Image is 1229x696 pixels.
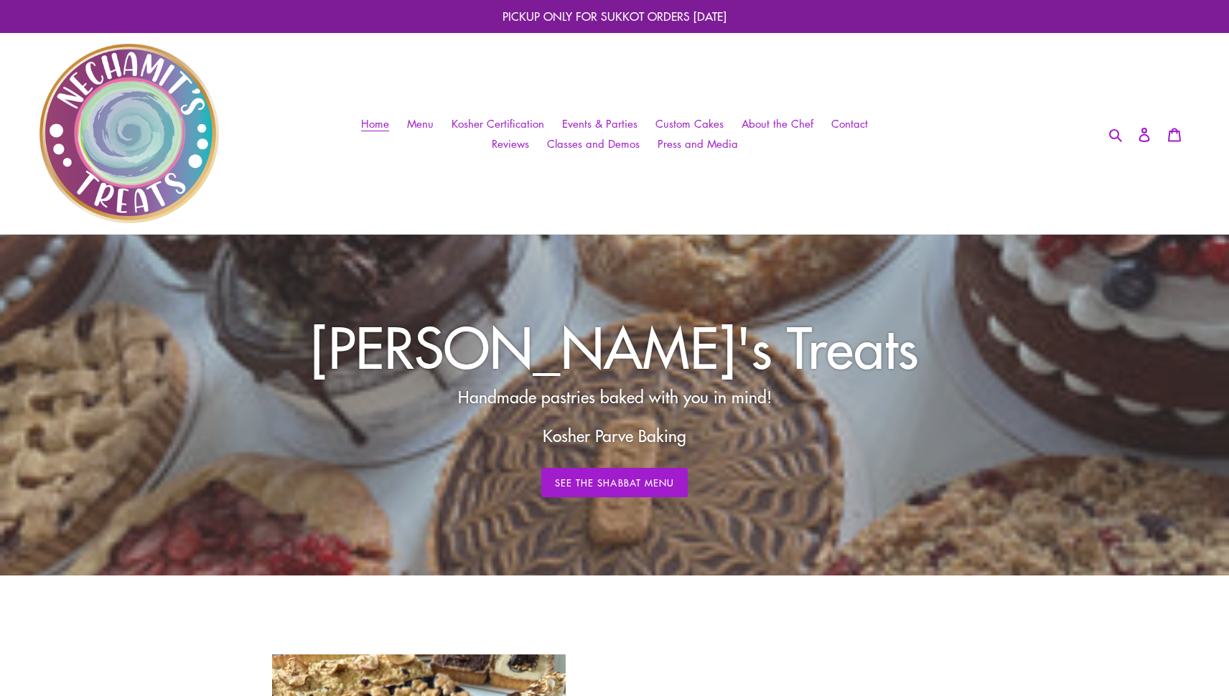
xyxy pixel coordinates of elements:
[400,113,441,134] a: Menu
[452,116,544,131] span: Kosher Certification
[824,113,875,134] a: Contact
[223,313,1006,379] h2: [PERSON_NAME]'s Treats
[354,113,396,134] a: Home
[547,136,640,151] span: Classes and Demos
[321,385,908,410] p: Handmade pastries baked with you in mind!
[555,113,645,134] a: Events & Parties
[742,116,813,131] span: About the Chef
[650,133,745,154] a: Press and Media
[658,136,738,151] span: Press and Media
[39,44,219,223] img: Nechamit&#39;s Treats
[541,468,688,498] a: See The Shabbat Menu: Weekly Menu
[444,113,551,134] a: Kosher Certification
[492,136,529,151] span: Reviews
[407,116,434,131] span: Menu
[321,423,908,448] p: Kosher Parve Baking
[361,116,389,131] span: Home
[648,113,731,134] a: Custom Cakes
[485,133,536,154] a: Reviews
[540,133,647,154] a: Classes and Demos
[562,116,637,131] span: Events & Parties
[655,116,724,131] span: Custom Cakes
[734,113,821,134] a: About the Chef
[831,116,868,131] span: Contact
